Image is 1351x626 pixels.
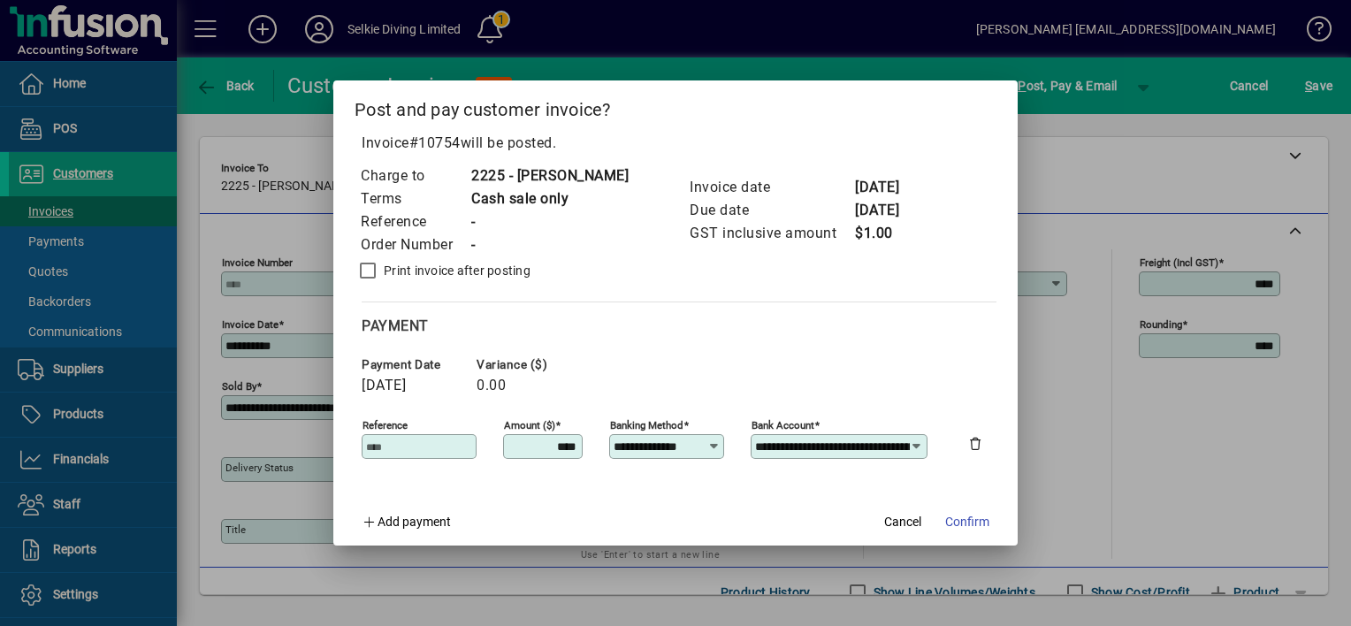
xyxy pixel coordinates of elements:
[854,199,925,222] td: [DATE]
[854,176,925,199] td: [DATE]
[362,317,429,334] span: Payment
[477,378,506,393] span: 0.00
[355,133,996,154] p: Invoice will be posted .
[854,222,925,245] td: $1.00
[884,513,921,531] span: Cancel
[380,262,530,279] label: Print invoice after posting
[362,358,468,371] span: Payment date
[470,164,629,187] td: 2225 - [PERSON_NAME]
[504,418,555,431] mat-label: Amount ($)
[360,187,470,210] td: Terms
[362,378,406,393] span: [DATE]
[470,233,629,256] td: -
[610,418,683,431] mat-label: Banking method
[938,507,996,538] button: Confirm
[360,233,470,256] td: Order Number
[409,134,461,151] span: #10754
[470,210,629,233] td: -
[874,507,931,538] button: Cancel
[360,164,470,187] td: Charge to
[363,418,408,431] mat-label: Reference
[355,507,458,538] button: Add payment
[477,358,583,371] span: Variance ($)
[689,199,854,222] td: Due date
[470,187,629,210] td: Cash sale only
[378,515,451,529] span: Add payment
[689,222,854,245] td: GST inclusive amount
[333,80,1018,132] h2: Post and pay customer invoice?
[689,176,854,199] td: Invoice date
[945,513,989,531] span: Confirm
[360,210,470,233] td: Reference
[752,418,814,431] mat-label: Bank Account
